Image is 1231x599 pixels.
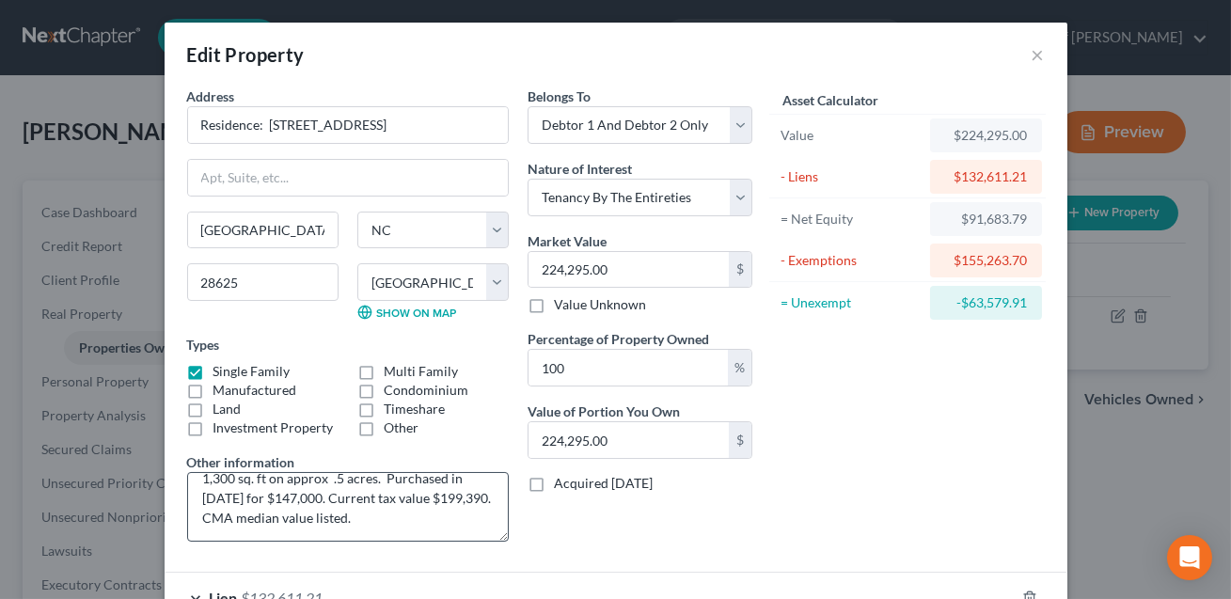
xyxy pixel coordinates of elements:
[945,167,1027,186] div: $132,611.21
[781,126,923,145] div: Value
[1032,43,1045,66] button: ×
[529,350,728,386] input: 0.00
[384,418,418,437] label: Other
[187,335,220,355] label: Types
[357,305,456,320] a: Show on Map
[384,400,445,418] label: Timeshare
[782,90,878,110] label: Asset Calculator
[384,381,468,400] label: Condominium
[945,126,1027,145] div: $224,295.00
[188,107,508,143] input: Enter address...
[188,160,508,196] input: Apt, Suite, etc...
[781,210,923,229] div: = Net Equity
[528,88,591,104] span: Belongs To
[188,213,338,248] input: Enter city...
[528,231,607,251] label: Market Value
[781,293,923,312] div: = Unexempt
[729,252,751,288] div: $
[528,329,709,349] label: Percentage of Property Owned
[213,400,242,418] label: Land
[781,167,923,186] div: - Liens
[528,402,680,421] label: Value of Portion You Own
[554,474,653,493] label: Acquired [DATE]
[529,422,729,458] input: 0.00
[187,88,235,104] span: Address
[528,159,632,179] label: Nature of Interest
[728,350,751,386] div: %
[187,41,305,68] div: Edit Property
[1167,535,1212,580] div: Open Intercom Messenger
[187,263,339,301] input: Enter zip...
[554,295,646,314] label: Value Unknown
[384,362,458,381] label: Multi Family
[945,293,1027,312] div: -$63,579.91
[945,210,1027,229] div: $91,683.79
[945,251,1027,270] div: $155,263.70
[213,381,297,400] label: Manufactured
[187,452,295,472] label: Other information
[729,422,751,458] div: $
[529,252,729,288] input: 0.00
[213,362,291,381] label: Single Family
[781,251,923,270] div: - Exemptions
[213,418,334,437] label: Investment Property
